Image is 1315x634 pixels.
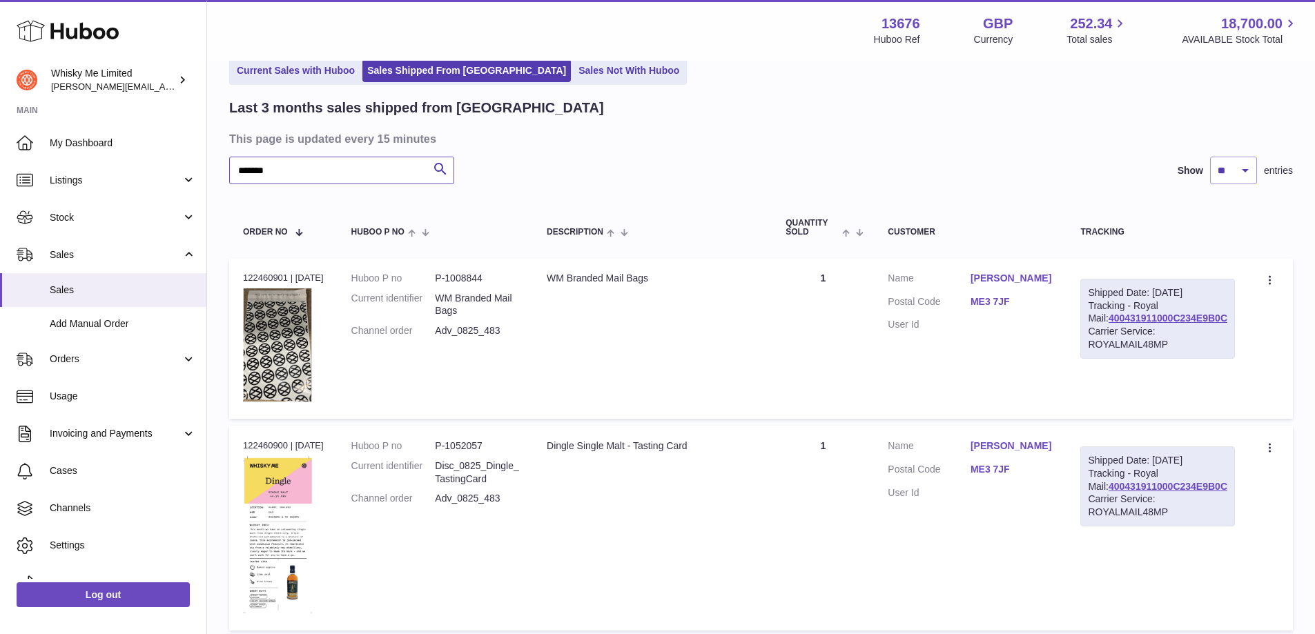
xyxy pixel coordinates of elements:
span: AVAILABLE Stock Total [1182,33,1298,46]
span: Invoicing and Payments [50,427,182,440]
dt: Postal Code [888,463,971,479]
div: 122460901 | [DATE] [243,272,324,284]
a: ME3 7JF [971,463,1053,476]
dt: Current identifier [351,292,436,318]
strong: GBP [983,14,1013,33]
dt: Name [888,439,971,456]
dd: P-1052057 [435,439,519,453]
dt: Huboo P no [351,272,436,285]
div: Carrier Service: ROYALMAIL48MP [1088,325,1227,351]
span: My Dashboard [50,137,196,150]
span: Add Manual Order [50,317,196,330]
img: 1725358317.png [243,288,312,402]
dd: P-1008844 [435,272,519,285]
span: [PERSON_NAME][EMAIL_ADDRESS][DOMAIN_NAME] [51,81,277,92]
dd: Adv_0825_483 [435,492,519,505]
span: Returns [50,576,196,589]
label: Show [1178,164,1203,177]
dt: Huboo P no [351,439,436,453]
h2: Last 3 months sales shipped from [GEOGRAPHIC_DATA] [229,99,604,117]
dd: Adv_0825_483 [435,324,519,337]
dt: User Id [888,486,971,499]
dt: Postal Code [888,295,971,312]
dt: Current identifier [351,459,436,486]
a: Log out [17,582,190,607]
div: Shipped Date: [DATE] [1088,286,1227,299]
dd: Disc_0825_Dingle_TastingCard [435,459,519,486]
td: 1 [772,258,874,419]
div: Carrier Service: ROYALMAIL48MP [1088,493,1227,519]
img: 1752740722.png [243,456,312,613]
a: Sales Not With Huboo [574,59,684,82]
span: Listings [50,174,182,187]
a: Sales Shipped From [GEOGRAPHIC_DATA] [362,59,571,82]
span: Usage [50,390,196,403]
strong: 13676 [881,14,920,33]
span: Quantity Sold [786,219,839,237]
h3: This page is updated every 15 minutes [229,131,1289,146]
a: ME3 7JF [971,295,1053,308]
span: Orders [50,353,182,366]
dd: WM Branded Mail Bags [435,292,519,318]
span: 252.34 [1070,14,1112,33]
span: Cases [50,464,196,477]
span: Order No [243,228,288,237]
a: 18,700.00 AVAILABLE Stock Total [1182,14,1298,46]
div: Tracking [1080,228,1235,237]
dt: Name [888,272,971,288]
td: 1 [772,426,874,631]
a: 400431911000C234E9B0C [1109,313,1227,324]
span: Channels [50,502,196,515]
dt: Channel order [351,492,436,505]
span: Stock [50,211,182,224]
div: Tracking - Royal Mail: [1080,446,1235,526]
div: WM Branded Mail Bags [547,272,758,285]
span: Huboo P no [351,228,405,237]
span: 18,700.00 [1221,14,1283,33]
a: 400431911000C234E9B0C [1109,481,1227,492]
span: entries [1264,164,1293,177]
div: Customer [888,228,1053,237]
a: [PERSON_NAME] [971,272,1053,285]
span: Description [547,228,603,237]
a: [PERSON_NAME] [971,439,1053,453]
a: Current Sales with Huboo [232,59,360,82]
div: Tracking - Royal Mail: [1080,279,1235,359]
a: 252.34 Total sales [1066,14,1128,46]
dt: User Id [888,318,971,331]
img: frances@whiskyshop.com [17,70,37,90]
span: Total sales [1066,33,1128,46]
div: Shipped Date: [DATE] [1088,454,1227,467]
div: Dingle Single Malt - Tasting Card [547,439,758,453]
div: Whisky Me Limited [51,67,175,93]
dt: Channel order [351,324,436,337]
span: Settings [50,539,196,552]
span: Sales [50,248,182,261]
div: 122460900 | [DATE] [243,439,324,452]
div: Currency [974,33,1013,46]
div: Huboo Ref [874,33,920,46]
span: Sales [50,284,196,297]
